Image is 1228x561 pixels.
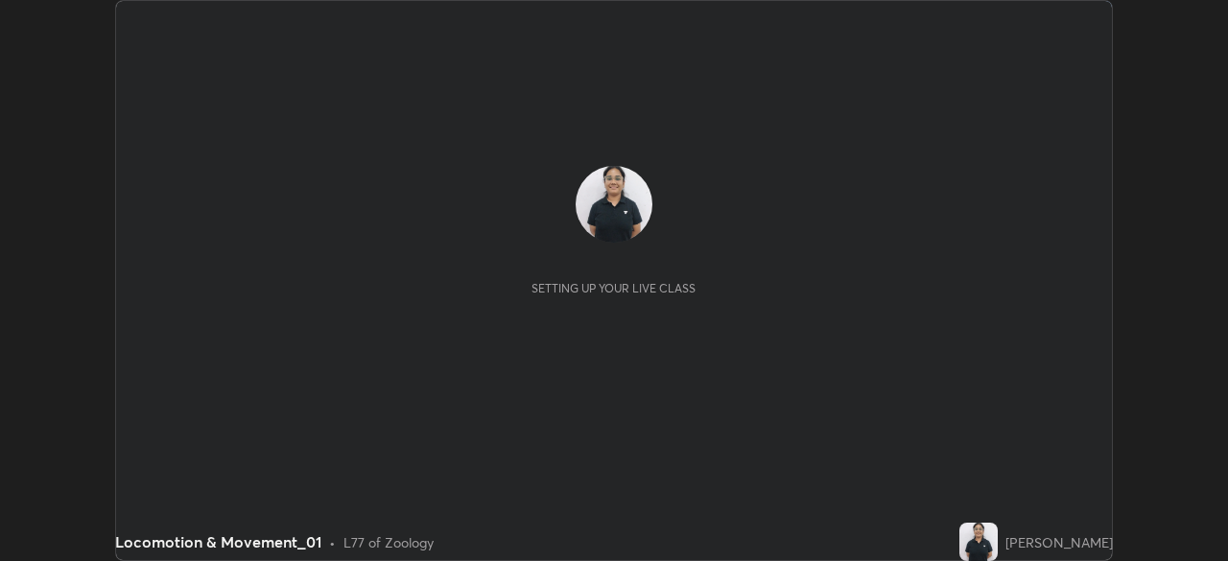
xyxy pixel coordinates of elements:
[576,166,652,243] img: 11fab85790fd4180b5252a2817086426.jpg
[959,523,998,561] img: 11fab85790fd4180b5252a2817086426.jpg
[1005,532,1113,552] div: [PERSON_NAME]
[531,281,696,295] div: Setting up your live class
[343,532,434,552] div: L77 of Zoology
[115,530,321,553] div: Locomotion & Movement_01
[329,532,336,552] div: •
